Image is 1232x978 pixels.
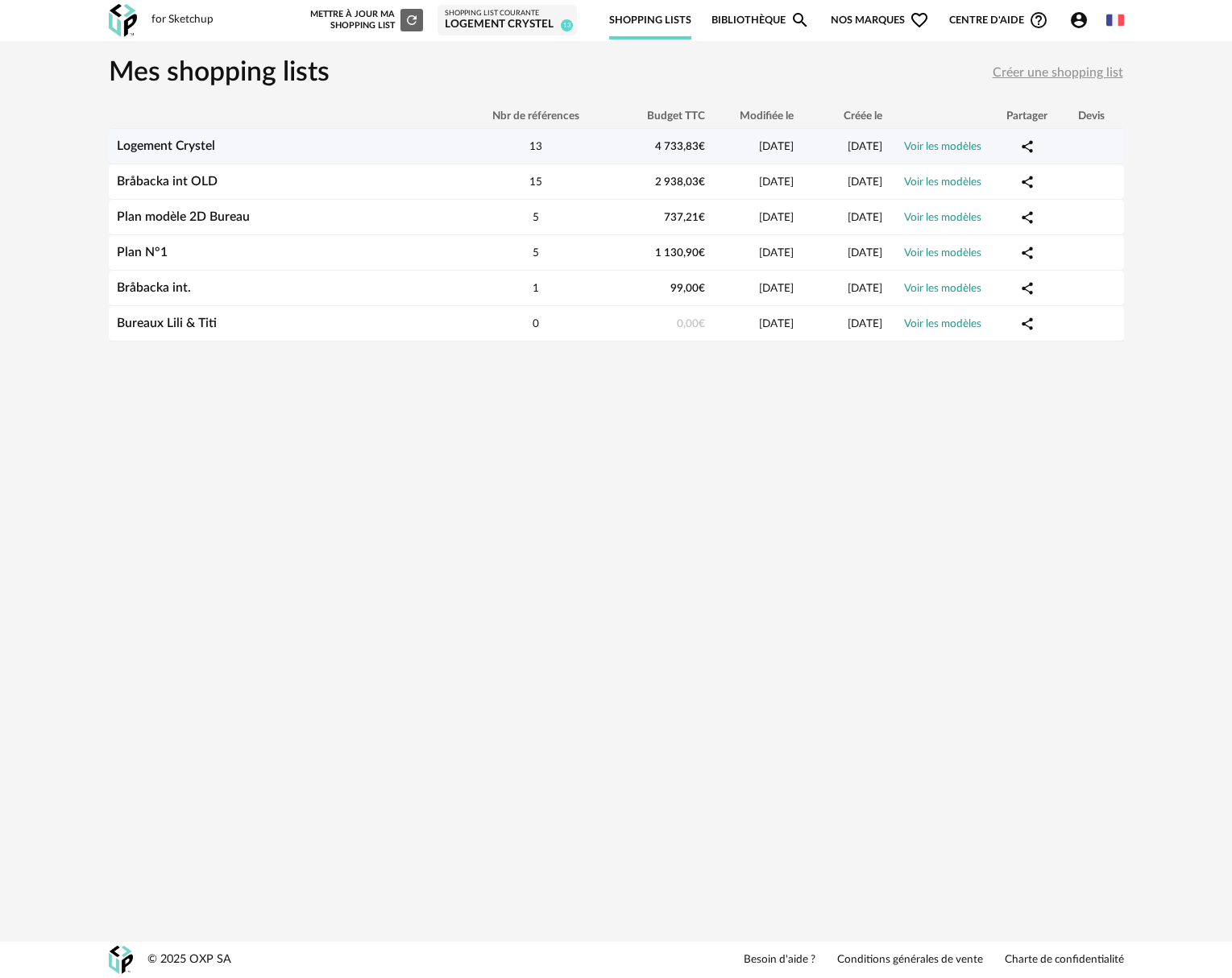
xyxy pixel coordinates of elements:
a: Shopping List courante Logement Crystel 13 [445,9,570,32]
button: Créer une shopping list [992,59,1124,88]
span: [DATE] [759,283,794,294]
span: [DATE] [759,141,794,152]
span: Share Variant icon [1020,175,1035,188]
span: [DATE] [848,176,882,188]
span: 99,00 [670,283,705,294]
span: € [699,176,705,188]
span: 1 [533,283,539,294]
div: Mettre à jour ma Shopping List [307,9,423,31]
span: Centre d'aideHelp Circle Outline icon [949,10,1048,30]
a: Shopping Lists [609,2,691,39]
span: Share Variant icon [1020,246,1035,259]
span: [DATE] [759,212,794,223]
span: [DATE] [848,141,882,152]
span: € [699,212,705,223]
span: 4 733,83 [655,141,705,152]
div: Partager [995,110,1060,122]
div: for Sketchup [151,13,214,27]
a: Voir les modèles [904,318,981,329]
span: 1 130,90 [655,247,705,259]
span: Account Circle icon [1069,10,1089,30]
span: 2 938,03 [655,176,705,188]
span: [DATE] [848,247,882,259]
div: Shopping List courante [445,9,570,19]
span: [DATE] [759,247,794,259]
span: Account Circle icon [1069,10,1096,30]
span: 13 [529,141,542,152]
a: Voir les modèles [904,247,981,259]
span: Refresh icon [404,15,419,24]
span: 13 [561,19,573,31]
span: € [699,283,705,294]
a: Voir les modèles [904,212,981,223]
span: 737,21 [664,212,705,223]
span: [DATE] [848,283,882,294]
span: 15 [529,176,542,188]
span: [DATE] [848,212,882,223]
div: Nbr de références [463,110,608,122]
div: © 2025 OXP SA [147,952,231,968]
span: [DATE] [848,318,882,329]
span: € [699,141,705,152]
span: € [699,247,705,259]
div: Créée le [802,110,890,122]
span: Créer une shopping list [993,66,1123,79]
span: Share Variant icon [1020,139,1035,152]
a: Voir les modèles [904,176,981,188]
a: BibliothèqueMagnify icon [711,2,810,39]
div: Modifiée le [713,110,802,122]
img: OXP [109,4,137,37]
a: Bråbacka int. [117,281,191,294]
span: Help Circle Outline icon [1029,10,1048,30]
span: Share Variant icon [1020,317,1035,329]
img: fr [1106,11,1124,29]
span: Share Variant icon [1020,210,1035,223]
a: Logement Crystel [117,139,215,152]
a: Charte de confidentialité [1005,953,1124,968]
a: Bråbacka int OLD [117,175,218,188]
a: Plan N°1 [117,246,168,259]
a: Conditions générales de vente [837,953,983,968]
img: OXP [109,946,133,974]
a: Besoin d'aide ? [744,953,815,968]
span: Nos marques [831,2,929,39]
div: Budget TTC [608,110,713,122]
span: [DATE] [759,176,794,188]
a: Plan modèle 2D Bureau [117,210,250,223]
a: Voir les modèles [904,283,981,294]
span: Magnify icon [790,10,810,30]
span: Share Variant icon [1020,281,1035,294]
div: Devis [1060,110,1124,122]
span: 5 [533,212,539,223]
div: Logement Crystel [445,18,570,32]
a: Voir les modèles [904,141,981,152]
span: [DATE] [759,318,794,329]
h1: Mes shopping lists [109,56,330,91]
span: 0,00 [677,318,705,329]
span: € [699,318,705,329]
span: Heart Outline icon [910,10,929,30]
span: 5 [533,247,539,259]
a: Bureaux Lili & Titi [117,317,217,329]
span: 0 [533,318,539,329]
